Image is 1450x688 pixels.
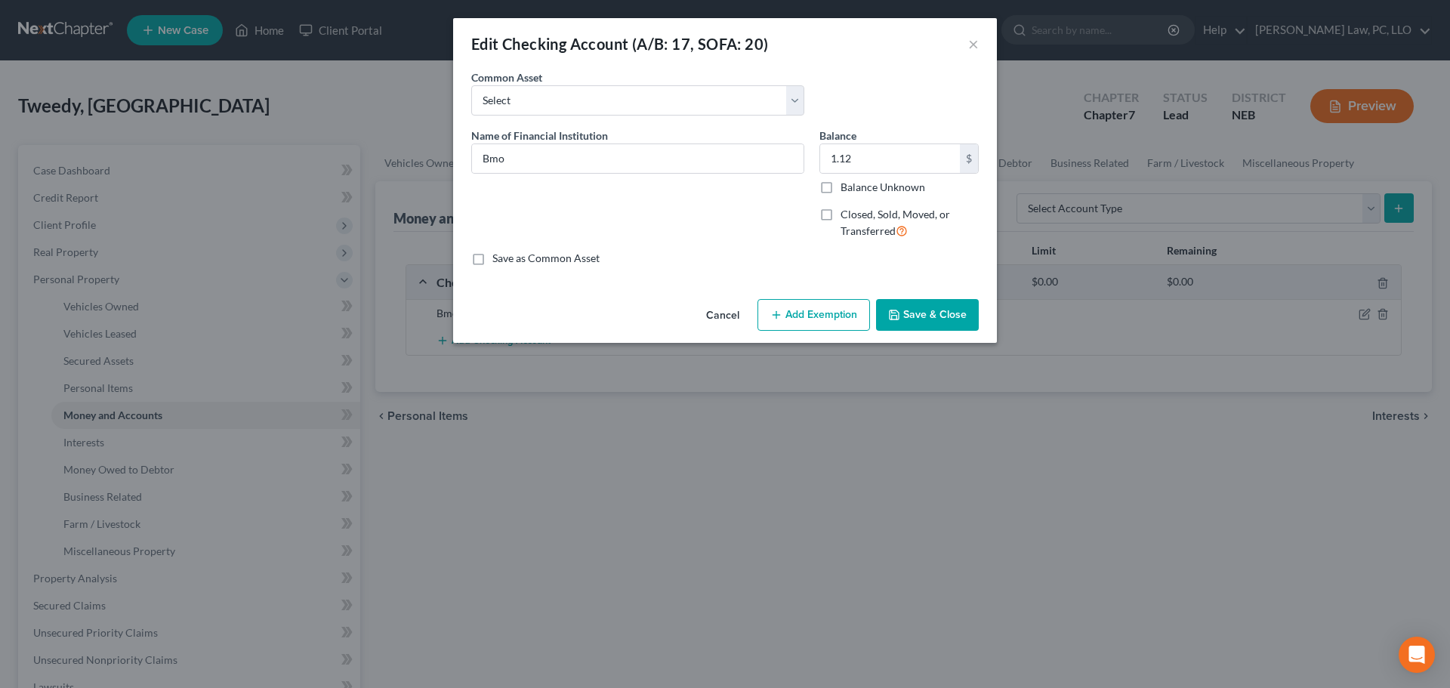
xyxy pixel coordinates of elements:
label: Balance Unknown [841,180,925,195]
span: Name of Financial Institution [471,129,608,142]
label: Common Asset [471,69,542,85]
button: Add Exemption [757,299,870,331]
button: Cancel [694,301,751,331]
input: Enter name... [472,144,804,173]
label: Balance [819,128,856,143]
div: Open Intercom Messenger [1399,637,1435,673]
button: Save & Close [876,299,979,331]
div: $ [960,144,978,173]
label: Save as Common Asset [492,251,600,266]
div: Edit Checking Account (A/B: 17, SOFA: 20) [471,33,768,54]
button: × [968,35,979,53]
span: Closed, Sold, Moved, or Transferred [841,208,950,237]
input: 0.00 [820,144,960,173]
